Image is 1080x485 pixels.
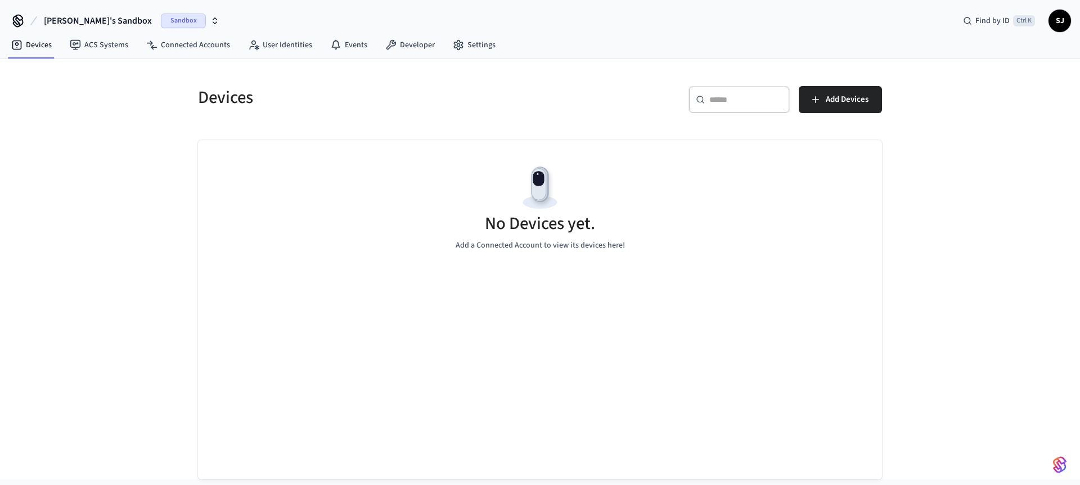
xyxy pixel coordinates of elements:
span: Find by ID [975,15,1010,26]
p: Add a Connected Account to view its devices here! [456,240,625,252]
button: Add Devices [799,86,882,113]
img: SeamLogoGradient.69752ec5.svg [1053,456,1066,474]
img: Devices Empty State [515,163,565,213]
a: Developer [376,35,444,55]
button: SJ [1048,10,1071,32]
span: Ctrl K [1013,15,1035,26]
span: Sandbox [161,14,206,28]
a: Events [321,35,376,55]
span: Add Devices [826,92,868,107]
span: [PERSON_NAME]'s Sandbox [44,14,152,28]
a: Settings [444,35,505,55]
h5: No Devices yet. [485,212,595,235]
h5: Devices [198,86,533,109]
span: SJ [1050,11,1070,31]
div: Find by IDCtrl K [954,11,1044,31]
a: ACS Systems [61,35,137,55]
a: Connected Accounts [137,35,239,55]
a: Devices [2,35,61,55]
a: User Identities [239,35,321,55]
